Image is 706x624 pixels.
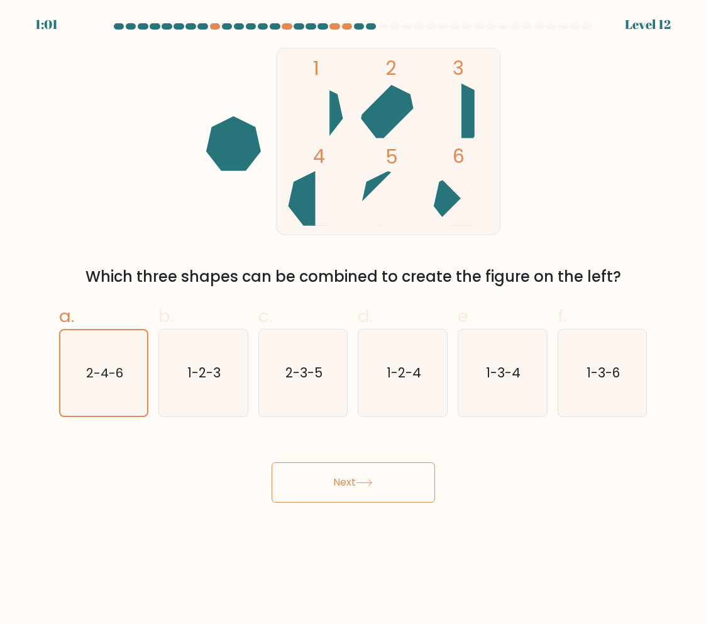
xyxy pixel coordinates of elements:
text: 1-2-4 [387,364,421,382]
text: 1-3-6 [587,364,620,382]
span: a. [59,304,74,328]
button: Next [272,462,435,503]
tspan: 6 [453,143,465,170]
tspan: 3 [453,55,464,82]
text: 2-4-6 [86,364,123,382]
span: d. [358,304,373,328]
span: e. [458,304,472,328]
text: 2-3-5 [285,364,323,382]
span: b. [158,304,174,328]
span: c. [258,304,272,328]
div: Which three shapes can be combined to create the figure on the left? [67,265,640,288]
text: 1-3-4 [486,364,521,382]
div: 1:01 [35,15,58,34]
span: f. [558,304,566,328]
tspan: 4 [312,143,324,170]
tspan: 1 [312,55,319,82]
tspan: 5 [385,143,398,170]
tspan: 2 [385,55,396,82]
text: 1-2-3 [187,364,221,382]
div: Level 12 [625,15,671,34]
